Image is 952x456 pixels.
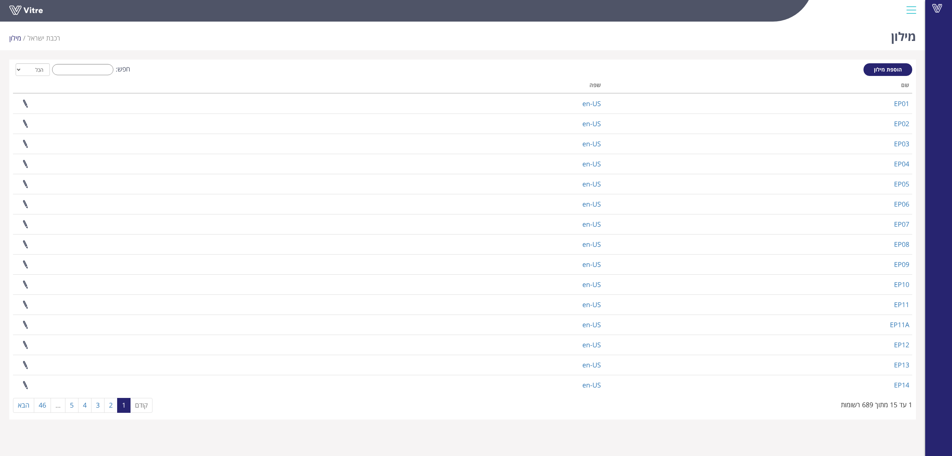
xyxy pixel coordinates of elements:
a: הוספת מילון [863,63,912,76]
input: חפש: [52,64,113,75]
a: EP11A [890,320,909,329]
a: en-US [582,300,601,309]
span: 335 [28,34,60,42]
a: en-US [582,380,601,389]
a: 4 [78,398,91,413]
a: en-US [582,360,601,369]
a: EP02 [894,119,909,128]
a: EP10 [894,280,909,289]
a: EP14 [894,380,909,389]
th: שפה [309,79,604,93]
a: en-US [582,119,601,128]
a: en-US [582,220,601,229]
a: 3 [91,398,104,413]
a: en-US [582,179,601,188]
li: מילון [9,34,28,43]
a: en-US [582,320,601,329]
a: en-US [582,240,601,249]
a: EP13 [894,360,909,369]
a: en-US [582,280,601,289]
a: EP12 [894,340,909,349]
a: EP09 [894,260,909,269]
a: קודם [130,398,152,413]
a: 2 [104,398,118,413]
a: en-US [582,139,601,148]
a: en-US [582,200,601,208]
a: EP03 [894,139,909,148]
a: EP05 [894,179,909,188]
th: שם [604,79,912,93]
span: הוספת מילון [874,66,902,73]
a: 46 [34,398,51,413]
a: en-US [582,340,601,349]
a: 1 [117,398,131,413]
a: EP08 [894,240,909,249]
a: EP07 [894,220,909,229]
a: EP06 [894,200,909,208]
div: 1 עד 15 מתוך 689 רשומות [841,397,912,410]
a: 5 [65,398,78,413]
a: הבא [13,398,34,413]
a: en-US [582,159,601,168]
h1: מילון [891,19,916,50]
a: EP01 [894,99,909,108]
a: … [51,398,65,413]
a: en-US [582,99,601,108]
a: EP11 [894,300,909,309]
a: EP04 [894,159,909,168]
a: en-US [582,260,601,269]
label: חפש: [50,64,130,75]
